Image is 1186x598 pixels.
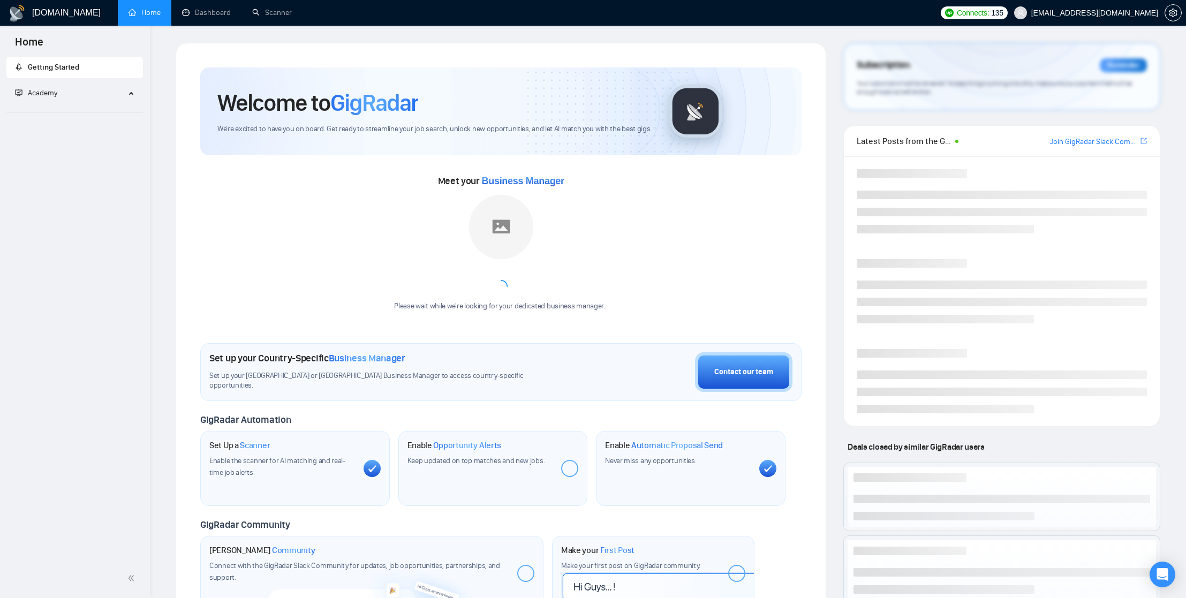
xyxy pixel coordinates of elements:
span: Community [272,545,315,556]
span: Deals closed by similar GigRadar users [843,437,988,456]
span: setting [1165,9,1181,17]
span: export [1140,137,1147,145]
span: We're excited to have you on board. Get ready to streamline your job search, unlock new opportuni... [217,124,652,134]
span: GigRadar Community [200,519,290,531]
a: export [1140,136,1147,146]
span: user [1017,9,1024,17]
li: Academy Homepage [6,108,143,115]
span: Make your first post on GigRadar community. [561,561,700,570]
span: Academy [28,88,57,97]
button: Contact our team [695,352,792,392]
h1: Make your [561,545,634,556]
div: Contact our team [714,366,773,378]
img: placeholder.png [469,195,533,259]
span: Automatic Proposal Send [631,440,723,451]
span: Subscription [857,56,910,74]
h1: Set Up a [209,440,270,451]
img: logo [9,5,26,22]
span: loading [495,280,508,293]
a: setting [1165,9,1182,17]
span: Latest Posts from the GigRadar Community [857,134,952,148]
span: Academy [15,88,57,97]
a: Join GigRadar Slack Community [1050,136,1138,148]
a: searchScanner [252,8,292,17]
span: First Post [600,545,634,556]
a: homeHome [129,8,161,17]
span: Set up your [GEOGRAPHIC_DATA] or [GEOGRAPHIC_DATA] Business Manager to access country-specific op... [209,371,560,391]
span: Connect with the GigRadar Slack Community for updates, job opportunities, partnerships, and support. [209,561,500,582]
span: Your subscription will be renewed. To keep things running smoothly, make sure your payment method... [857,79,1132,96]
h1: Welcome to [217,88,418,117]
span: Connects: [957,7,989,19]
span: Opportunity Alerts [433,440,501,451]
span: GigRadar Automation [200,414,291,426]
span: 135 [991,7,1003,19]
a: dashboardDashboard [182,8,231,17]
div: Reminder [1100,58,1147,72]
li: Getting Started [6,57,143,78]
img: gigradar-logo.png [669,85,722,138]
span: Enable the scanner for AI matching and real-time job alerts. [209,456,345,477]
span: fund-projection-screen [15,89,22,96]
span: Home [6,34,52,57]
div: Open Intercom Messenger [1150,562,1175,587]
span: Business Manager [329,352,405,364]
div: Please wait while we're looking for your dedicated business manager... [388,301,614,312]
h1: Enable [407,440,502,451]
h1: [PERSON_NAME] [209,545,315,556]
span: Scanner [240,440,270,451]
h1: Enable [605,440,723,451]
span: Getting Started [28,63,79,72]
span: rocket [15,63,22,71]
img: upwork-logo.png [945,9,954,17]
h1: Set up your Country-Specific [209,352,405,364]
span: Business Manager [482,176,564,186]
span: double-left [127,573,138,584]
button: setting [1165,4,1182,21]
span: Keep updated on top matches and new jobs. [407,456,545,465]
span: GigRadar [330,88,418,117]
span: Meet your [438,175,564,187]
span: Never miss any opportunities. [605,456,696,465]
